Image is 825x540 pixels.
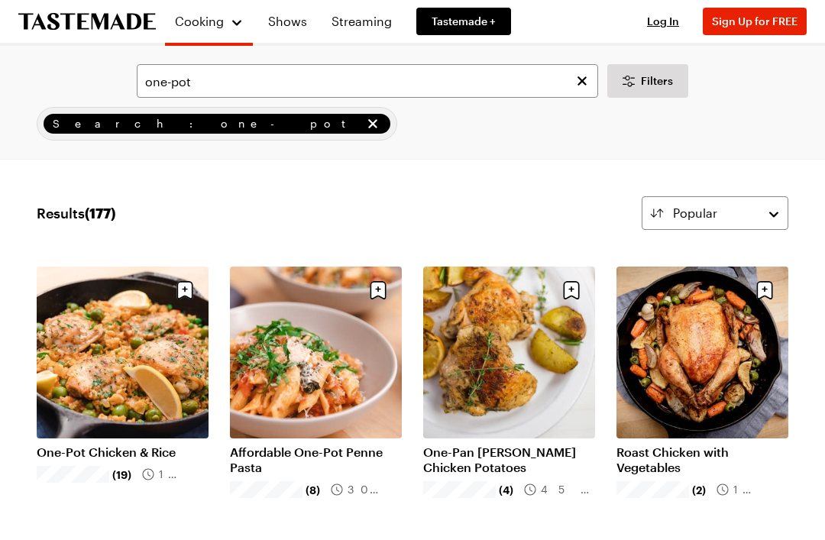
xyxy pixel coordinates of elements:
button: Sign Up for FREE [703,8,807,35]
button: Save recipe [170,276,199,305]
span: Results [37,202,115,224]
span: Popular [673,204,717,222]
span: Log In [647,15,679,27]
button: Clear search [574,73,590,89]
a: Tastemade + [416,8,511,35]
button: Cooking [174,6,244,37]
span: Filters [641,73,673,89]
span: ( 177 ) [85,205,115,221]
button: remove Search: one-pot [364,115,381,132]
span: Sign Up for FREE [712,15,797,27]
a: One-Pan [PERSON_NAME] Chicken Potatoes [423,445,595,475]
button: Save recipe [364,276,393,305]
span: Tastemade + [432,14,496,29]
button: Save recipe [750,276,779,305]
a: One-Pot Chicken & Rice [37,445,209,460]
button: Save recipe [557,276,586,305]
a: Roast Chicken with Vegetables [616,445,788,475]
button: Log In [632,14,694,29]
a: To Tastemade Home Page [18,13,156,31]
span: Cooking [175,14,224,28]
span: Search: one-pot [53,115,361,132]
button: Desktop filters [607,64,688,98]
button: Popular [642,196,788,230]
a: Affordable One-Pot Penne Pasta [230,445,402,475]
